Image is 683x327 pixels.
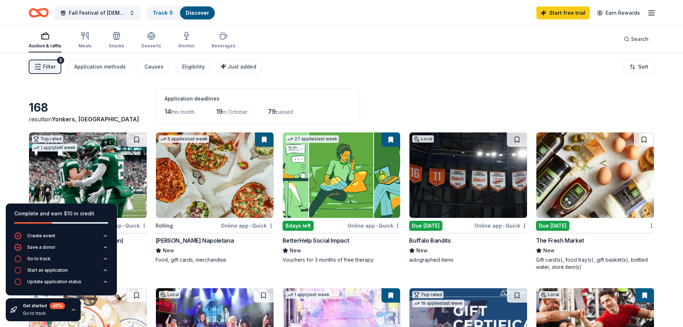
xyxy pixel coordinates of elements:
button: Desserts [141,29,161,52]
button: Application methods [67,60,132,74]
span: passed [276,109,293,115]
button: Meals [79,29,91,52]
span: • [123,223,124,229]
span: • [503,223,504,229]
div: Meals [79,43,91,49]
div: Application deadlines [165,94,351,103]
a: Image for The Fresh MarketDue [DATE]The Fresh MarketNewGift card(s), food tray(s), gift basket(s)... [536,132,654,271]
span: Filter [43,62,56,71]
span: this month [171,109,195,115]
button: Save a donor [14,244,108,255]
div: Buffalo Bandits [409,236,451,245]
a: Image for New York Jets (In-Kind Donation)Top rated1 applylast weekRollingOnline app•Quick[US_STA... [29,132,147,263]
span: Fall Festival of [DEMOGRAPHIC_DATA][PERSON_NAME] [69,9,126,17]
div: Complete and earn $10 in credit [14,209,108,218]
div: Local [412,135,434,143]
span: in October [223,109,248,115]
span: in [47,116,139,123]
div: Due [DATE] [409,221,442,231]
a: Track· 5 [153,10,173,16]
span: Yonkers, [GEOGRAPHIC_DATA] [52,116,139,123]
img: Image for Buffalo Bandits [409,132,527,218]
button: Update application status [14,278,108,290]
div: Get started [23,303,65,309]
div: Online app Quick [221,221,274,230]
div: Update application status [27,279,81,285]
button: Just added [216,60,262,74]
button: Fall Festival of [DEMOGRAPHIC_DATA][PERSON_NAME] [54,6,141,20]
div: Alcohol [178,43,194,49]
button: Alcohol [178,29,194,52]
div: 1 apply last week [32,144,77,151]
a: Start free trial [536,6,590,19]
button: Start an application [14,267,108,278]
a: Earn Rewards [593,6,644,19]
span: Search [631,35,649,43]
div: Local [159,291,180,298]
a: Discover [186,10,209,16]
div: Save a donor [27,244,56,250]
div: Go to track [27,256,51,262]
div: Beverages [212,43,235,49]
div: 2 [57,57,64,64]
a: Home [29,4,49,21]
div: Start an application [27,267,68,273]
button: Eligibility [175,60,210,74]
div: results [29,115,147,123]
div: Auction & raffle [29,43,61,49]
button: Beverages [212,29,235,52]
div: Rolling [156,221,173,230]
button: Auction & raffle [29,29,61,52]
div: 168 [29,101,147,115]
span: • [250,223,251,229]
div: Online app Quick [474,221,527,230]
div: 27 applies last week [286,135,339,143]
img: Image for BetterHelp Social Impact [283,132,400,218]
div: Desserts [141,43,161,49]
div: Local [539,291,561,298]
img: Image for Frank Pepe Pizzeria Napoletana [156,132,274,218]
span: 14 [165,108,171,115]
div: Application methods [74,62,126,71]
button: Filter2 [29,60,61,74]
div: Online app Quick [347,221,400,230]
button: Sort [623,60,654,74]
div: 5 applies last week [159,135,209,143]
div: Gift card(s), food tray(s), gift basket(s), bottled water, store item(s) [536,256,654,271]
span: New [290,246,301,255]
a: Image for Buffalo BanditsLocalDue [DATE]Online app•QuickBuffalo BanditsNewautographed items [409,132,527,263]
div: Due [DATE] [536,221,569,231]
button: Create event [14,232,108,244]
button: Go to track [14,255,108,267]
span: New [416,246,428,255]
div: The Fresh Market [536,236,584,245]
div: Vouchers for 3 months of free therapy [283,256,401,263]
button: Causes [137,60,169,74]
span: 19 [216,108,223,115]
button: Snacks [109,29,124,52]
div: [PERSON_NAME] Napoletana [156,236,234,245]
span: 79 [268,108,276,115]
span: Just added [228,64,256,70]
div: 40 % [50,303,65,309]
button: Search [618,32,654,46]
span: Sort [638,62,648,71]
div: autographed items [409,256,527,263]
span: • [376,223,378,229]
div: 19 applies last week [412,300,464,307]
img: Image for The Fresh Market [536,132,654,218]
img: Image for New York Jets (In-Kind Donation) [29,132,147,218]
a: Image for BetterHelp Social Impact27 applieslast week8days leftOnline app•QuickBetterHelp Social ... [283,132,401,263]
div: BetterHelp Social Impact [283,236,349,245]
div: 8 days left [283,221,314,231]
div: Go to track [23,310,65,316]
span: New [543,246,555,255]
button: Track· 5Discover [146,6,215,20]
div: Causes [144,62,163,71]
div: Create event [27,233,55,239]
span: New [163,246,174,255]
div: Top rated [32,135,63,143]
div: Snacks [109,43,124,49]
a: Image for Frank Pepe Pizzeria Napoletana5 applieslast weekRollingOnline app•Quick[PERSON_NAME] Na... [156,132,274,263]
div: Top rated [412,291,444,298]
